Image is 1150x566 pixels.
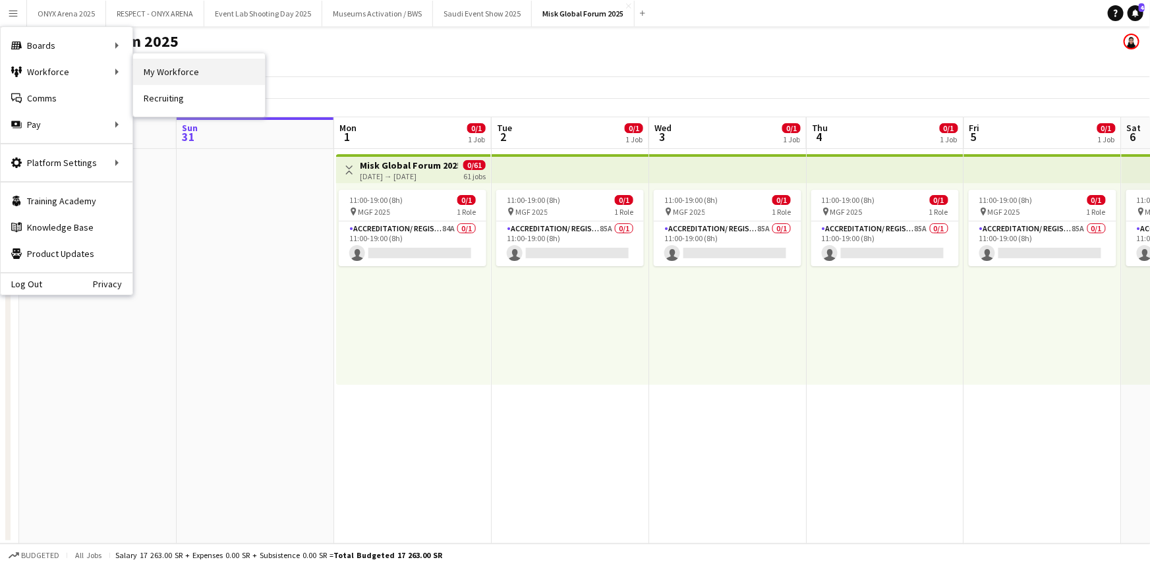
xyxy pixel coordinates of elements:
[467,123,486,133] span: 0/1
[360,171,458,181] div: [DATE] → [DATE]
[93,279,132,289] a: Privacy
[133,85,265,111] a: Recruiting
[1087,207,1106,217] span: 1 Role
[532,1,635,26] button: Misk Global Forum 2025
[496,190,644,266] app-job-card: 11:00-19:00 (8h)0/1 MGF 20251 RoleAccreditation/ Registration / Ticketing85A0/111:00-19:00 (8h)
[1124,34,1139,49] app-user-avatar: Reem Al Shorafa
[1125,129,1141,144] span: 6
[940,134,958,144] div: 1 Job
[106,1,204,26] button: RESPECT - ONYX ARENA
[783,134,800,144] div: 1 Job
[21,551,59,560] span: Budgeted
[1139,3,1145,12] span: 4
[133,59,265,85] a: My Workforce
[497,122,512,134] span: Tue
[515,207,548,217] span: MGF 2025
[772,207,791,217] span: 1 Role
[1,241,132,267] a: Product Updates
[339,122,357,134] span: Mon
[625,134,643,144] div: 1 Job
[507,195,560,205] span: 11:00-19:00 (8h)
[7,548,61,563] button: Budgeted
[615,195,633,205] span: 0/1
[468,134,485,144] div: 1 Job
[180,129,198,144] span: 31
[969,221,1116,266] app-card-role: Accreditation/ Registration / Ticketing85A0/111:00-19:00 (8h)
[654,190,801,266] app-job-card: 11:00-19:00 (8h)0/1 MGF 20251 RoleAccreditation/ Registration / Ticketing85A0/111:00-19:00 (8h)
[457,195,476,205] span: 0/1
[182,122,198,134] span: Sun
[495,129,512,144] span: 2
[940,123,958,133] span: 0/1
[969,190,1116,266] app-job-card: 11:00-19:00 (8h)0/1 MGF 20251 RoleAccreditation/ Registration / Ticketing85A0/111:00-19:00 (8h)
[339,190,486,266] app-job-card: 11:00-19:00 (8h)0/1 MGF 20251 RoleAccreditation/ Registration / Ticketing84A0/111:00-19:00 (8h)
[463,170,486,181] div: 61 jobs
[652,129,672,144] span: 3
[930,195,948,205] span: 0/1
[625,123,643,133] span: 0/1
[812,122,828,134] span: Thu
[673,207,705,217] span: MGF 2025
[1,214,132,241] a: Knowledge Base
[782,123,801,133] span: 0/1
[810,129,828,144] span: 4
[72,550,104,560] span: All jobs
[1,32,132,59] div: Boards
[496,221,644,266] app-card-role: Accreditation/ Registration / Ticketing85A0/111:00-19:00 (8h)
[204,1,322,26] button: Event Lab Shooting Day 2025
[1128,5,1143,21] a: 4
[457,207,476,217] span: 1 Role
[979,195,1033,205] span: 11:00-19:00 (8h)
[1098,134,1115,144] div: 1 Job
[1,188,132,214] a: Training Academy
[27,1,106,26] button: ONYX Arena 2025
[1,85,132,111] a: Comms
[1,59,132,85] div: Workforce
[654,122,672,134] span: Wed
[433,1,532,26] button: Saudi Event Show 2025
[1127,122,1141,134] span: Sat
[822,195,875,205] span: 11:00-19:00 (8h)
[988,207,1020,217] span: MGF 2025
[830,207,863,217] span: MGF 2025
[1,111,132,138] div: Pay
[337,129,357,144] span: 1
[1,279,42,289] a: Log Out
[811,221,959,266] app-card-role: Accreditation/ Registration / Ticketing85A0/111:00-19:00 (8h)
[115,550,442,560] div: Salary 17 263.00 SR + Expenses 0.00 SR + Subsistence 0.00 SR =
[654,221,801,266] app-card-role: Accreditation/ Registration / Ticketing85A0/111:00-19:00 (8h)
[333,550,442,560] span: Total Budgeted 17 263.00 SR
[969,122,980,134] span: Fri
[358,207,390,217] span: MGF 2025
[360,159,458,171] h3: Misk Global Forum 2025
[463,160,486,170] span: 0/61
[349,195,403,205] span: 11:00-19:00 (8h)
[322,1,433,26] button: Museums Activation / BWS
[614,207,633,217] span: 1 Role
[664,195,718,205] span: 11:00-19:00 (8h)
[967,129,980,144] span: 5
[1097,123,1116,133] span: 0/1
[1,150,132,176] div: Platform Settings
[811,190,959,266] app-job-card: 11:00-19:00 (8h)0/1 MGF 20251 RoleAccreditation/ Registration / Ticketing85A0/111:00-19:00 (8h)
[339,221,486,266] app-card-role: Accreditation/ Registration / Ticketing84A0/111:00-19:00 (8h)
[1087,195,1106,205] span: 0/1
[772,195,791,205] span: 0/1
[929,207,948,217] span: 1 Role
